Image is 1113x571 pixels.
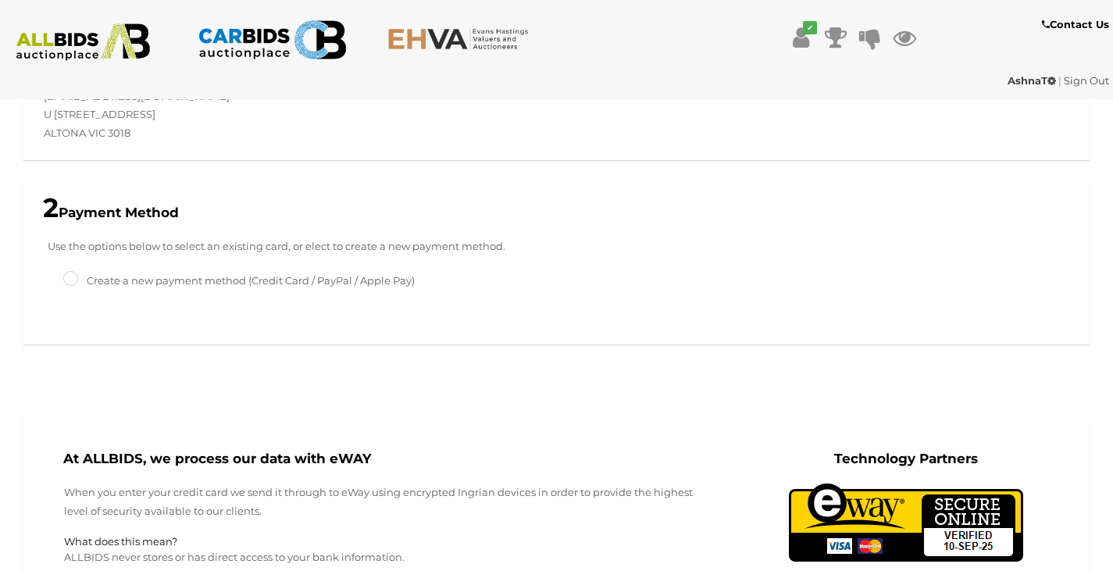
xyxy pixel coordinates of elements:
p: When you enter your credit card we send it through to eWay using encrypted Ingrian devices in ord... [64,484,699,520]
b: Payment Method [43,205,179,220]
p: Use the options below to select an existing card, or elect to create a new payment method. [32,237,1081,255]
img: eWAY Payment Gateway [789,484,1023,562]
img: EHVA.com.au [387,27,537,50]
p: ALLBIDS never stores or has direct access to your bank information. [64,548,699,566]
b: At ALLBIDS, we process our data with eWAY [63,451,371,466]
a: ✔ [790,23,813,52]
img: ALLBIDS.com.au [9,23,158,61]
span: 2 [43,191,59,224]
strong: AshnaT [1008,74,1056,87]
h5: What does this mean? [64,536,699,547]
a: Sign Out [1064,74,1109,87]
label: Create a new payment method (Credit Card / PayPal / Apple Pay) [63,272,415,290]
a: Contact Us [1042,16,1113,34]
a: AshnaT [1008,74,1058,87]
b: Contact Us [1042,18,1109,30]
span: | [1058,74,1061,87]
img: CARBIDS.com.au [198,16,347,64]
i: ✔ [803,21,817,34]
b: Technology Partners [834,451,978,466]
